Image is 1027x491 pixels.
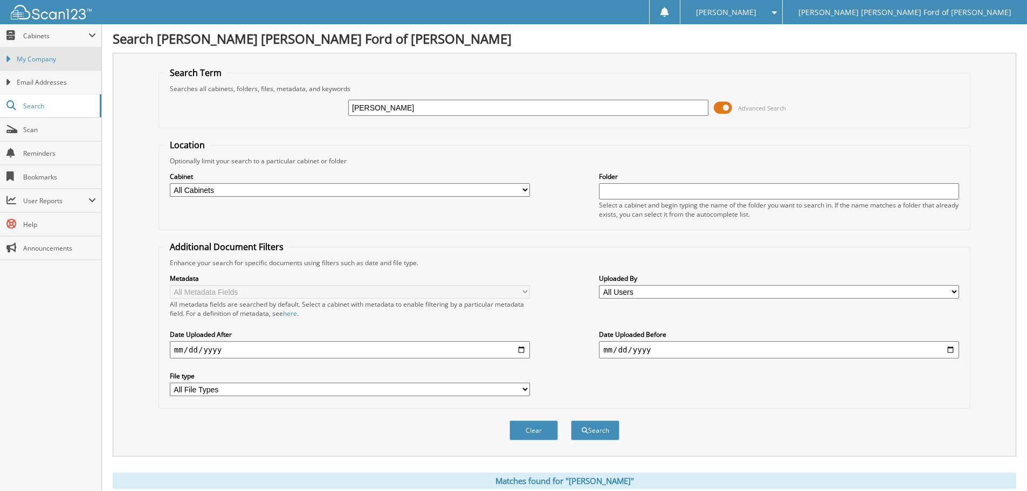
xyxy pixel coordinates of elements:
[23,149,96,158] span: Reminders
[170,341,530,358] input: start
[23,125,96,134] span: Scan
[973,439,1027,491] iframe: Chat Widget
[170,274,530,283] label: Metadata
[696,9,756,16] span: [PERSON_NAME]
[599,330,959,339] label: Date Uploaded Before
[113,30,1016,47] h1: Search [PERSON_NAME] [PERSON_NAME] Ford of [PERSON_NAME]
[164,67,227,79] legend: Search Term
[798,9,1011,16] span: [PERSON_NAME] [PERSON_NAME] Ford of [PERSON_NAME]
[17,78,96,87] span: Email Addresses
[23,31,88,40] span: Cabinets
[170,172,530,181] label: Cabinet
[23,244,96,253] span: Announcements
[170,330,530,339] label: Date Uploaded After
[164,84,964,93] div: Searches all cabinets, folders, files, metadata, and keywords
[164,241,289,253] legend: Additional Document Filters
[170,300,530,318] div: All metadata fields are searched by default. Select a cabinet with metadata to enable filtering b...
[23,172,96,182] span: Bookmarks
[170,371,530,381] label: File type
[164,156,964,165] div: Optionally limit your search to a particular cabinet or folder
[509,420,558,440] button: Clear
[283,309,297,318] a: here
[113,473,1016,489] div: Matches found for "[PERSON_NAME]"
[738,104,786,112] span: Advanced Search
[599,341,959,358] input: end
[599,172,959,181] label: Folder
[23,220,96,229] span: Help
[11,5,92,19] img: scan123-logo-white.svg
[599,274,959,283] label: Uploaded By
[17,54,96,64] span: My Company
[571,420,619,440] button: Search
[23,196,88,205] span: User Reports
[23,101,94,110] span: Search
[164,139,210,151] legend: Location
[599,200,959,219] div: Select a cabinet and begin typing the name of the folder you want to search in. If the name match...
[164,258,964,267] div: Enhance your search for specific documents using filters such as date and file type.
